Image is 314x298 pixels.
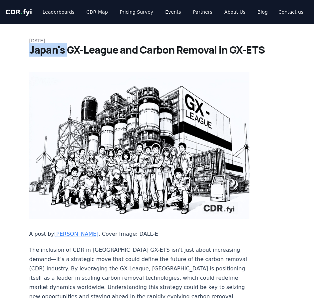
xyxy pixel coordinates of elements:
p: [DATE] [29,37,285,44]
a: CDR Map [81,6,113,18]
p: A post by . Cover Image: DALL-E [29,229,250,239]
span: CDR fyi [5,8,32,16]
a: Events [160,6,186,18]
a: Partners [188,6,218,18]
nav: Main [37,6,273,18]
a: Leaderboards [37,6,80,18]
a: Blog [252,6,273,18]
a: [PERSON_NAME] [54,231,99,237]
a: CDR.fyi [5,7,32,17]
a: About Us [219,6,251,18]
a: Pricing Survey [115,6,158,18]
span: . [21,8,23,16]
h1: Japan's GX-League and Carbon Removal in GX-ETS [29,44,285,56]
a: Contact us [273,6,309,18]
img: blog post image [29,72,250,219]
